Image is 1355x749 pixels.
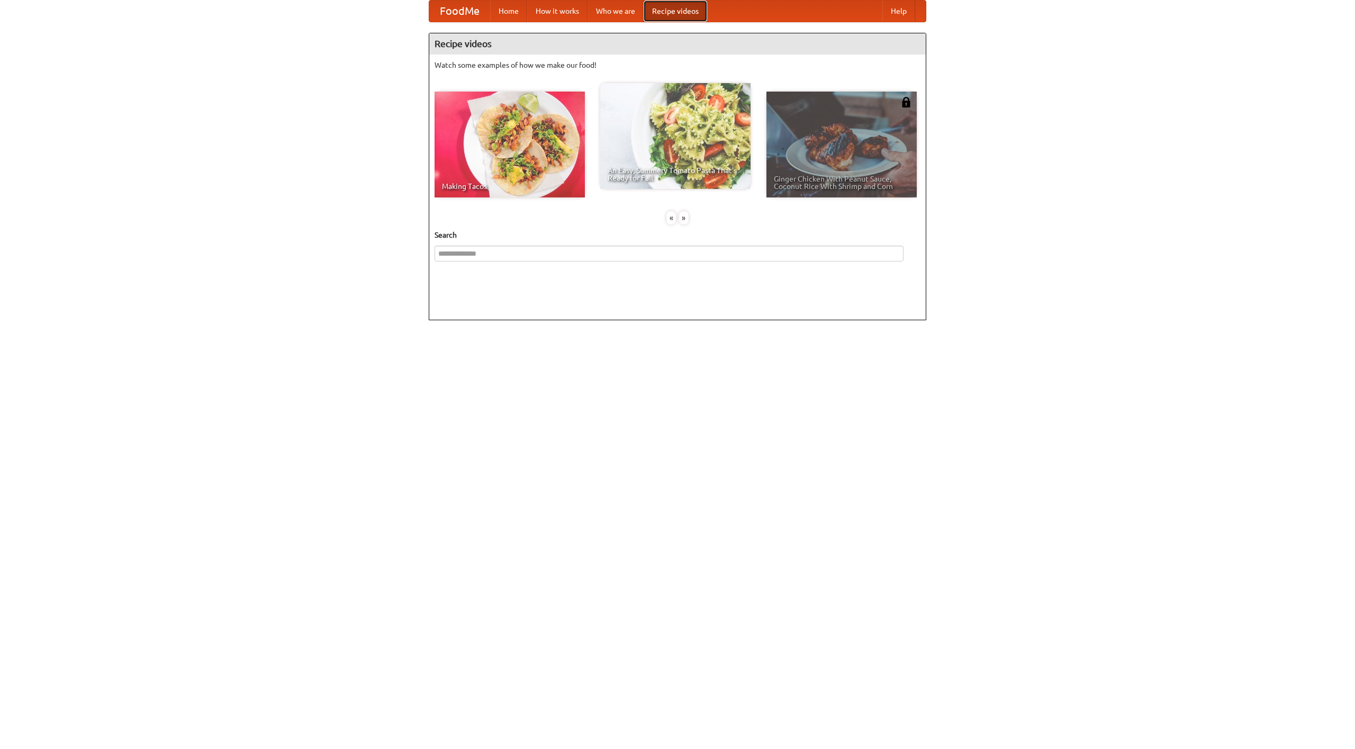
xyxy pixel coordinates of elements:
div: » [679,211,689,224]
span: Making Tacos [442,183,577,190]
a: Recipe videos [644,1,707,22]
div: « [666,211,676,224]
span: An Easy, Summery Tomato Pasta That's Ready for Fall [608,167,743,182]
a: How it works [527,1,588,22]
a: Who we are [588,1,644,22]
a: Help [882,1,915,22]
a: An Easy, Summery Tomato Pasta That's Ready for Fall [600,83,751,189]
img: 483408.png [901,97,911,107]
a: FoodMe [429,1,490,22]
a: Home [490,1,527,22]
h5: Search [435,230,920,240]
h4: Recipe videos [429,33,926,55]
a: Making Tacos [435,92,585,197]
p: Watch some examples of how we make our food! [435,60,920,70]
